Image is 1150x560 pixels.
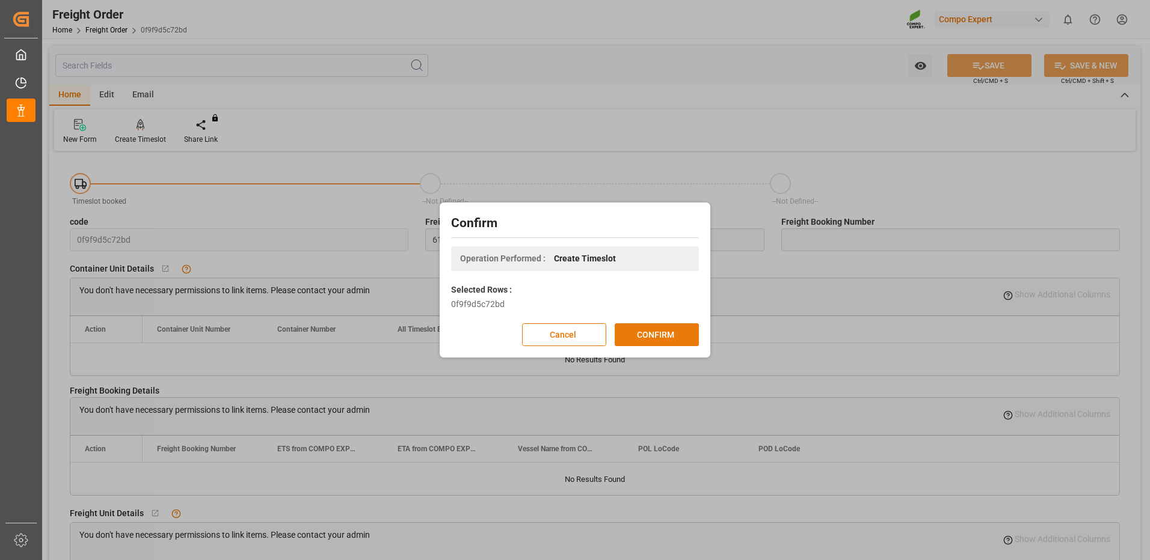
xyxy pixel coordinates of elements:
button: CONFIRM [615,323,699,346]
span: Create Timeslot [554,252,616,265]
button: Cancel [522,323,606,346]
label: Selected Rows : [451,284,512,296]
span: Operation Performed : [460,252,546,265]
div: 0f9f9d5c72bd [451,298,699,311]
h2: Confirm [451,214,699,233]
